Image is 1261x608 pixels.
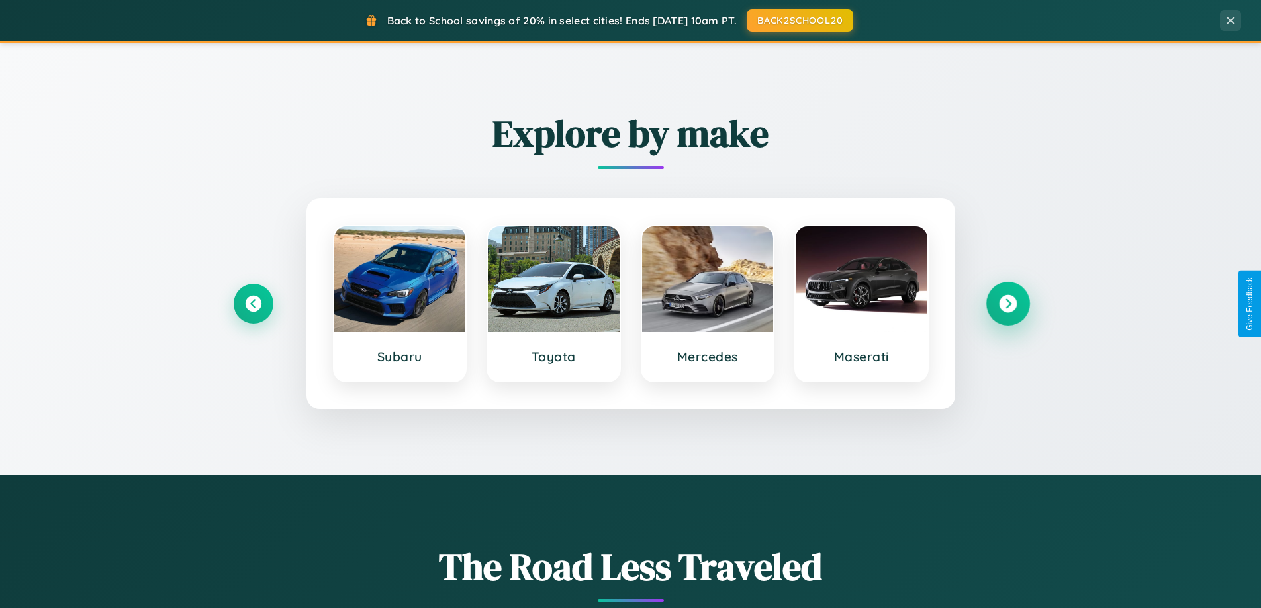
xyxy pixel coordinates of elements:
[747,9,853,32] button: BACK2SCHOOL20
[348,349,453,365] h3: Subaru
[655,349,761,365] h3: Mercedes
[234,541,1028,592] h1: The Road Less Traveled
[501,349,606,365] h3: Toyota
[1245,277,1254,331] div: Give Feedback
[234,108,1028,159] h2: Explore by make
[809,349,914,365] h3: Maserati
[387,14,737,27] span: Back to School savings of 20% in select cities! Ends [DATE] 10am PT.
